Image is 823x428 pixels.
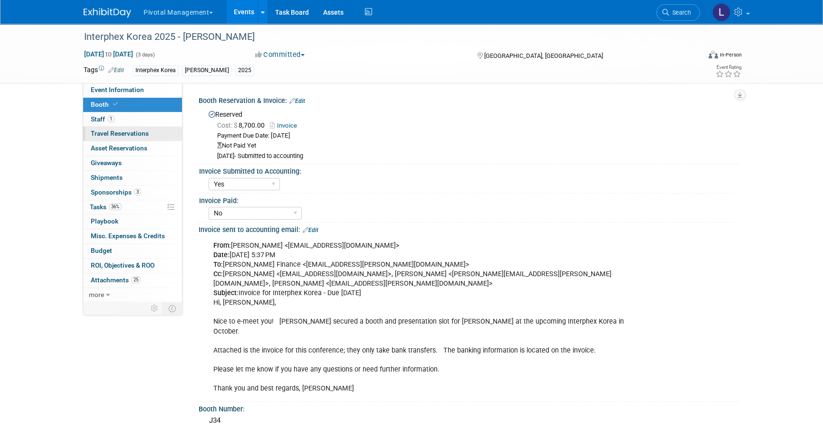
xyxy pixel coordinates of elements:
a: more [83,288,182,302]
div: Invoice sent to accounting email: [199,223,739,235]
td: Tags [84,65,124,76]
span: Cost: $ [217,121,239,129]
div: [PERSON_NAME] <[EMAIL_ADDRESS][DOMAIN_NAME]> [DATE] 5:37 PM [PERSON_NAME] Finance <[EMAIL_ADDRESS... [207,236,635,398]
a: Edit [303,227,318,233]
a: ROI, Objectives & ROO [83,259,182,273]
span: Search [669,9,691,16]
span: 3 [134,188,141,195]
img: ExhibitDay [84,8,131,18]
span: Giveaways [91,159,122,167]
span: Budget [91,247,112,254]
a: Event Information [83,83,182,97]
b: Date: [213,251,230,259]
button: Committed [252,50,308,60]
span: Tasks [90,203,122,211]
span: Travel Reservations [91,130,149,137]
span: Asset Reservations [91,144,147,152]
span: 25 [131,276,141,283]
a: Giveaways [83,156,182,170]
span: Booth [91,101,120,108]
div: Invoice Paid: [199,194,735,205]
b: From: [213,242,231,250]
a: Search [656,4,700,21]
div: Interphex Korea [133,65,179,75]
a: Staff1 [83,112,182,127]
img: Leslie Pelton [712,3,730,21]
a: Edit [108,67,124,74]
span: 36% [109,203,122,210]
a: Shipments [83,171,182,185]
b: Cc: [213,270,223,278]
td: Personalize Event Tab Strip [146,302,163,315]
div: Payment Due Date: [DATE] [217,131,732,140]
a: Invoice [270,122,302,129]
span: Shipments [91,174,123,181]
a: Edit [289,98,305,104]
span: Misc. Expenses & Credits [91,232,165,240]
div: Reserved [206,107,732,161]
div: J34 [206,413,732,428]
a: Asset Reservations [83,141,182,156]
span: Staff [91,115,115,123]
div: Event Format [644,49,742,64]
span: ROI, Objectives & ROO [91,261,154,269]
img: Format-Inperson.png [708,51,718,58]
a: Travel Reservations [83,127,182,141]
div: Interphex Korea 2025 - [PERSON_NAME] [81,28,686,46]
div: In-Person [719,51,742,58]
a: Attachments25 [83,273,182,288]
div: Booth Number: [199,402,739,414]
span: to [104,50,113,58]
b: To: [213,261,223,269]
span: [DATE] [DATE] [84,50,134,58]
a: Misc. Expenses & Credits [83,229,182,243]
div: [DATE]- Submitted to accounting [217,152,732,160]
a: Playbook [83,214,182,229]
span: [GEOGRAPHIC_DATA], [GEOGRAPHIC_DATA] [484,52,603,59]
span: Attachments [91,276,141,284]
a: Booth [83,98,182,112]
div: 2025 [235,65,254,75]
div: Invoice Submitted to Accounting: [199,164,735,176]
div: Not Paid Yet [217,141,732,150]
span: Event Information [91,86,144,93]
span: Playbook [91,217,118,225]
span: 1 [107,115,115,122]
div: Booth Reservation & Invoice: [199,93,739,106]
span: (3 days) [135,52,155,58]
div: [PERSON_NAME] [182,65,232,75]
a: Budget [83,244,182,258]
span: 8,700.00 [217,121,268,129]
div: Event Rating [716,65,741,70]
b: Subject: [213,289,239,297]
span: Sponsorships [91,188,141,196]
a: Tasks36% [83,200,182,214]
span: more [89,291,104,298]
td: Toggle Event Tabs [163,302,182,315]
a: Sponsorships3 [83,186,182,200]
i: Booth reservation complete [113,102,118,107]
